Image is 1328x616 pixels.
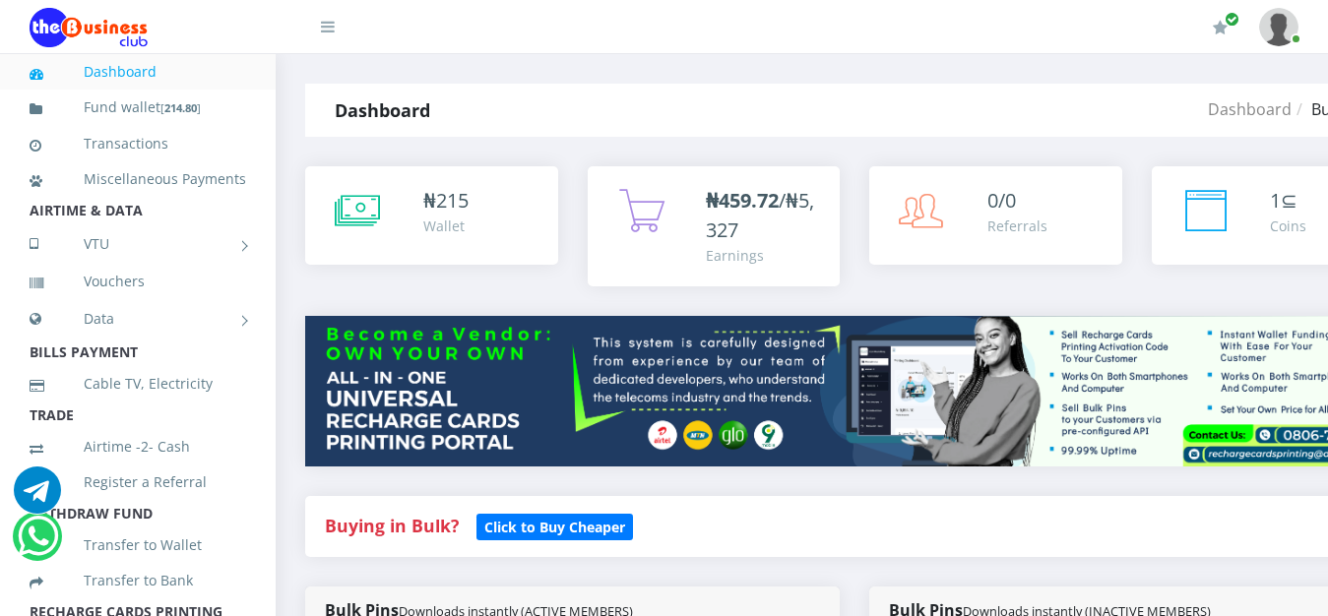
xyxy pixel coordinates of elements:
[30,156,246,202] a: Miscellaneous Payments
[706,187,779,214] b: ₦459.72
[30,558,246,603] a: Transfer to Bank
[987,187,1016,214] span: 0/0
[30,294,246,343] a: Data
[484,518,625,536] b: Click to Buy Cheaper
[476,514,633,537] a: Click to Buy Cheaper
[18,527,58,560] a: Chat for support
[588,166,841,286] a: ₦459.72/₦5,327 Earnings
[30,121,246,166] a: Transactions
[987,216,1047,236] div: Referrals
[30,424,246,469] a: Airtime -2- Cash
[1270,187,1281,214] span: 1
[1208,98,1292,120] a: Dashboard
[1213,20,1228,35] i: Renew/Upgrade Subscription
[30,259,246,304] a: Vouchers
[164,100,197,115] b: 214.80
[30,219,246,269] a: VTU
[423,216,469,236] div: Wallet
[30,460,246,505] a: Register a Referral
[30,49,246,94] a: Dashboard
[160,100,201,115] small: [ ]
[305,166,558,265] a: ₦215 Wallet
[30,8,148,47] img: Logo
[869,166,1122,265] a: 0/0 Referrals
[335,98,430,122] strong: Dashboard
[423,186,469,216] div: ₦
[1259,8,1298,46] img: User
[30,523,246,568] a: Transfer to Wallet
[1270,186,1306,216] div: ⊆
[706,245,821,266] div: Earnings
[1225,12,1239,27] span: Renew/Upgrade Subscription
[436,187,469,214] span: 215
[706,187,814,243] span: /₦5,327
[1270,216,1306,236] div: Coins
[325,514,459,537] strong: Buying in Bulk?
[30,85,246,131] a: Fund wallet[214.80]
[14,481,61,514] a: Chat for support
[30,361,246,406] a: Cable TV, Electricity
